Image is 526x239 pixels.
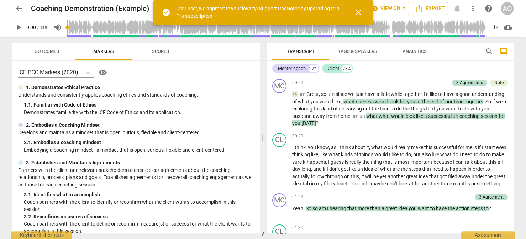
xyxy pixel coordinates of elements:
span: and [313,166,323,172]
span: like [311,152,318,157]
span: to [485,166,490,172]
span: do [464,106,470,112]
span: all [498,159,503,165]
span: the [401,166,409,172]
span: would [374,152,389,157]
span: do [405,152,411,157]
span: like [416,113,424,119]
span: successful [433,145,458,150]
span: under [472,174,485,179]
span: actually [292,174,311,179]
span: , [341,99,343,104]
span: would [391,113,406,119]
span: about [352,145,366,150]
span: Filler word [298,91,306,97]
span: things [411,106,426,112]
span: I [292,145,295,150]
span: think [340,145,352,150]
span: like [391,152,400,157]
span: View only [370,4,406,13]
span: So [485,99,492,104]
span: things [359,152,374,157]
div: Mentor coach [278,65,306,72]
span: while [391,91,403,97]
span: , [318,152,320,157]
span: or [471,181,477,186]
span: in [468,166,473,172]
span: even [496,145,506,150]
span: you [436,106,446,112]
button: Show/Hide comments [498,46,509,57]
button: View only [367,2,409,15]
span: day [292,166,301,172]
span: cloud_download [504,23,512,32]
span: another [422,181,441,186]
span: this [314,106,323,112]
span: little [380,91,391,97]
span: success [356,99,375,104]
p: 2. Embodies a Coaching Mindset [26,121,100,129]
div: Change speaker [272,193,286,207]
span: want [446,106,458,112]
span: to [486,152,492,157]
span: since [336,91,348,97]
div: Ask support [461,231,515,239]
span: because [433,159,453,165]
span: maybe [371,181,387,186]
span: time [454,99,464,104]
button: Close [350,4,367,21]
span: thinking [292,152,311,157]
span: to [390,106,396,112]
span: that [383,159,393,165]
span: this [424,145,433,150]
span: do [479,152,486,157]
span: I [459,152,462,157]
span: you [292,120,301,126]
span: the [362,159,370,165]
div: Keyboard shortcuts [11,231,72,239]
span: yet [380,174,388,179]
span: it [361,174,365,179]
span: it [303,159,307,165]
span: just [356,91,365,97]
span: sure [292,159,303,165]
button: Help [97,67,109,78]
span: file [324,181,331,186]
span: think [295,145,306,150]
p: Partners with the client and relevant stakeholders to create clear agreements about the coaching ... [18,167,254,189]
span: is [345,159,349,165]
span: . [303,206,306,211]
span: coaching [459,113,481,119]
span: Yeah [292,206,303,211]
div: 27% [309,65,318,72]
span: kinds [341,152,354,157]
span: my [316,181,324,186]
span: have [365,91,377,97]
span: that [426,106,436,112]
span: follow [311,174,325,179]
span: you [407,99,416,104]
span: together [464,99,483,104]
div: 3.Agreement [479,194,504,200]
span: if [478,145,482,150]
span: we're [496,99,507,104]
span: Export [415,4,445,13]
span: this [488,159,498,165]
span: what [380,166,393,172]
span: Filler word [453,113,459,119]
span: what [440,152,453,157]
span: great [406,174,419,179]
span: what [328,152,341,157]
button: Search [484,46,495,57]
span: together [403,91,422,97]
span: another [388,174,406,179]
span: with [470,106,481,112]
span: filed [448,174,458,179]
span: , [311,166,313,172]
span: get [341,166,349,172]
span: really [398,145,411,150]
span: we [348,91,356,97]
span: the [485,174,494,179]
span: like [349,166,357,172]
span: got [440,174,448,179]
